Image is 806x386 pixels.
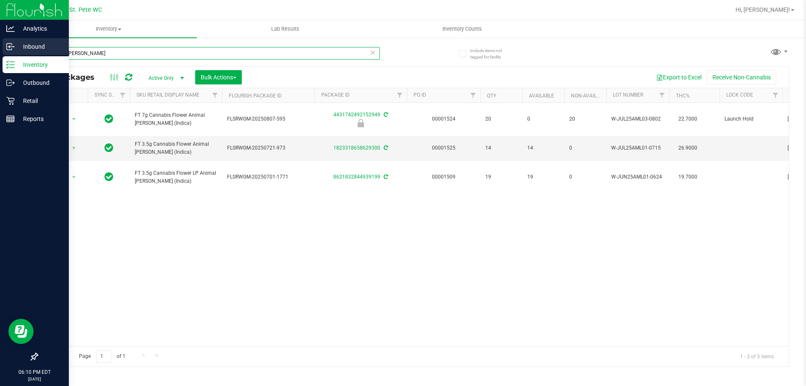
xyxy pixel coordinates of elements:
[613,92,643,98] a: Lot Number
[227,144,309,152] span: FLSRWGM-20250721-973
[485,115,517,123] span: 20
[569,173,601,181] span: 0
[487,93,496,99] a: Qty
[413,92,426,98] a: PO ID
[393,88,407,102] a: Filter
[527,144,559,152] span: 14
[15,96,65,106] p: Retail
[136,92,199,98] a: Sku Retail Display Name
[116,88,130,102] a: Filter
[485,144,517,152] span: 14
[20,25,197,33] span: Inventory
[15,60,65,70] p: Inventory
[15,114,65,124] p: Reports
[4,376,65,382] p: [DATE]
[69,113,79,125] span: select
[201,74,236,81] span: Bulk Actions
[229,93,282,99] a: Flourish Package ID
[72,350,132,363] span: Page of 1
[655,88,669,102] a: Filter
[527,115,559,123] span: 0
[432,174,455,180] a: 00001509
[105,171,113,183] span: In Sync
[69,171,79,183] span: select
[374,20,550,38] a: Inventory Counts
[370,47,376,58] span: Clear
[733,350,780,362] span: 1 - 3 of 3 items
[69,6,102,13] span: St. Pete WC
[674,171,701,183] span: 19.7000
[135,111,217,127] span: FT 7g Cannabis Flower Animal [PERSON_NAME] (Indica)
[769,88,782,102] a: Filter
[8,319,34,344] iframe: Resource center
[382,174,388,180] span: Sync from Compliance System
[44,73,103,82] span: All Packages
[571,93,608,99] a: Non-Available
[611,144,664,152] span: W-JUL25AML01-0715
[197,20,374,38] a: Lab Results
[69,142,79,154] span: select
[15,42,65,52] p: Inbound
[674,142,701,154] span: 26.9000
[333,145,380,151] a: 1823318658629300
[651,70,707,84] button: Export to Excel
[333,174,380,180] a: 8621832844939199
[321,92,350,98] a: Package ID
[195,70,242,84] button: Bulk Actions
[227,173,309,181] span: FLSRWGM-20250701-1771
[333,112,380,118] a: 4431742492152949
[466,88,480,102] a: Filter
[227,115,309,123] span: FLSRWGM-20250807-595
[208,88,222,102] a: Filter
[382,145,388,151] span: Sync from Compliance System
[726,92,753,98] a: Lock Code
[527,173,559,181] span: 19
[674,113,701,125] span: 22.7000
[431,25,493,33] span: Inventory Counts
[94,92,127,98] a: Sync Status
[15,24,65,34] p: Analytics
[6,79,15,87] inline-svg: Outbound
[611,115,664,123] span: W-JUL25AML03-0802
[15,78,65,88] p: Outbound
[37,47,380,60] input: Search Package ID, Item Name, SKU, Lot or Part Number...
[485,173,517,181] span: 19
[432,145,455,151] a: 00001525
[569,115,601,123] span: 20
[6,42,15,51] inline-svg: Inbound
[4,368,65,376] p: 06:10 PM EDT
[313,119,408,127] div: Launch Hold
[6,97,15,105] inline-svg: Retail
[725,115,777,123] span: Launch Hold
[105,113,113,125] span: In Sync
[707,70,776,84] button: Receive Non-Cannabis
[6,115,15,123] inline-svg: Reports
[470,47,512,60] span: Include items not tagged for facility
[96,350,111,363] input: 1
[432,116,455,122] a: 00001524
[735,6,790,13] span: Hi, [PERSON_NAME]!
[260,25,311,33] span: Lab Results
[676,93,690,99] a: THC%
[105,142,113,154] span: In Sync
[529,93,554,99] a: Available
[135,169,217,185] span: FT 3.5g Cannabis Flower LP Animal [PERSON_NAME] (Indica)
[20,20,197,38] a: Inventory
[382,112,388,118] span: Sync from Compliance System
[135,140,217,156] span: FT 3.5g Cannabis Flower Animal [PERSON_NAME] (Indica)
[569,144,601,152] span: 0
[611,173,664,181] span: W-JUN25AML01-0624
[6,24,15,33] inline-svg: Analytics
[6,60,15,69] inline-svg: Inventory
